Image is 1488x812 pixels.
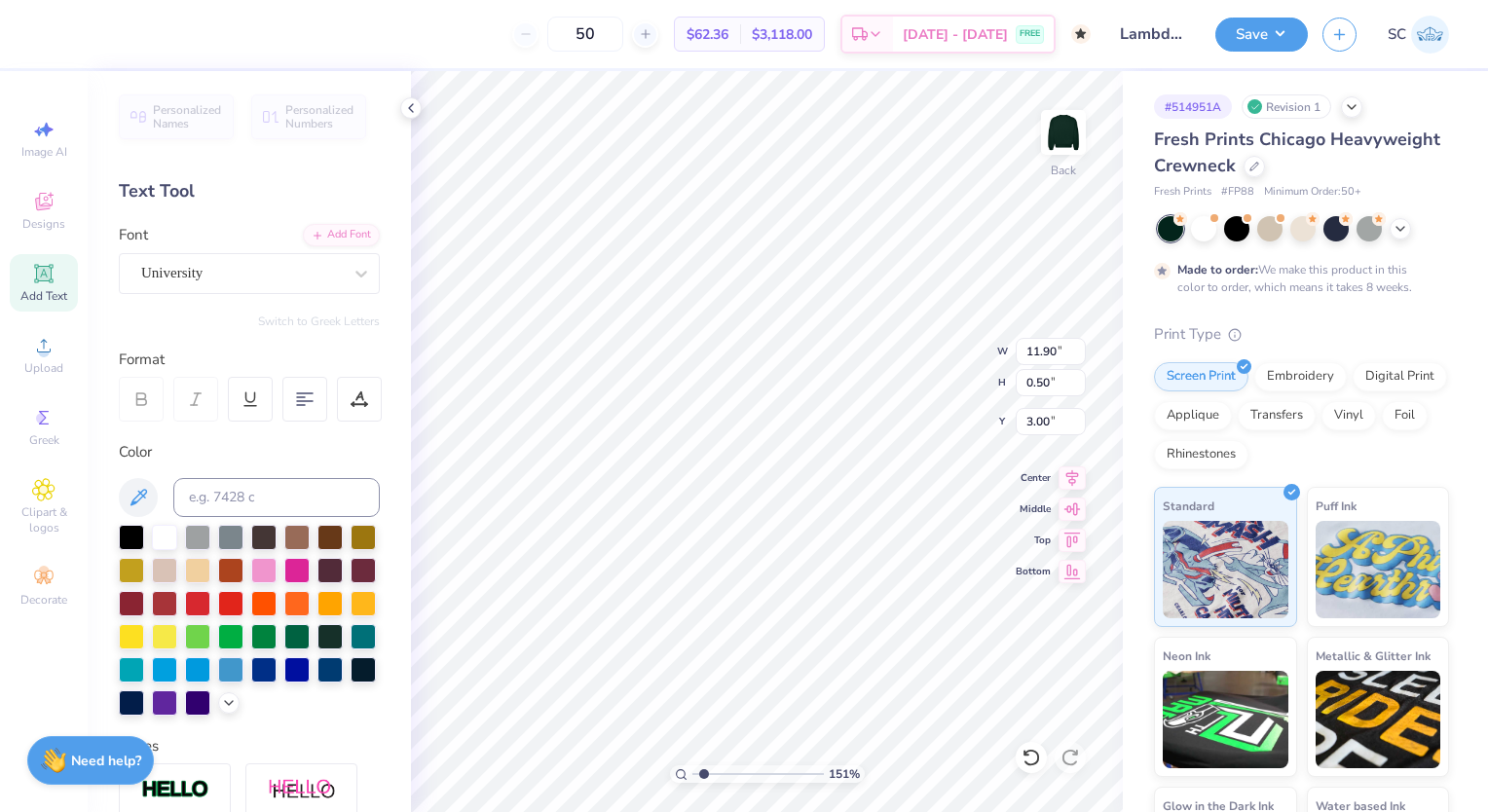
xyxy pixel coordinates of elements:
[1215,18,1308,52] button: Save
[1020,27,1040,41] span: FREE
[20,592,67,608] span: Decorate
[285,103,354,130] span: Personalized Numbers
[1242,94,1331,119] div: Revision 1
[1105,15,1201,54] input: Untitled Design
[1388,16,1449,54] a: SC
[1177,262,1258,277] strong: Made to order:
[141,779,209,801] img: Stroke
[24,360,63,376] span: Upload
[20,288,67,304] span: Add Text
[829,765,860,783] span: 151 %
[1163,646,1210,666] span: Neon Ink
[1154,94,1232,119] div: # 514951A
[71,752,141,770] strong: Need help?
[268,778,336,802] img: Shadow
[303,224,380,246] div: Add Font
[1316,496,1357,516] span: Puff Ink
[1238,401,1316,430] div: Transfers
[1154,128,1440,177] span: Fresh Prints Chicago Heavyweight Crewneck
[258,314,380,329] button: Switch to Greek Letters
[1154,401,1232,430] div: Applique
[1254,362,1347,391] div: Embroidery
[21,144,67,160] span: Image AI
[1264,184,1361,201] span: Minimum Order: 50 +
[1051,162,1076,179] div: Back
[1154,362,1248,391] div: Screen Print
[903,24,1008,45] span: [DATE] - [DATE]
[752,24,812,45] span: $3,118.00
[1316,521,1441,618] img: Puff Ink
[1016,534,1051,547] span: Top
[1163,671,1288,768] img: Neon Ink
[1353,362,1447,391] div: Digital Print
[1154,184,1211,201] span: Fresh Prints
[1177,261,1417,296] div: We make this product in this color to order, which means it takes 8 weeks.
[547,17,623,52] input: – –
[22,216,65,232] span: Designs
[1154,440,1248,469] div: Rhinestones
[1221,184,1254,201] span: # FP88
[119,349,382,371] div: Format
[1016,502,1051,516] span: Middle
[1411,16,1449,54] img: Sadie Case
[173,478,380,517] input: e.g. 7428 c
[1316,671,1441,768] img: Metallic & Glitter Ink
[1321,401,1376,430] div: Vinyl
[1154,323,1449,346] div: Print Type
[1016,471,1051,485] span: Center
[687,24,728,45] span: $62.36
[119,224,148,246] label: Font
[29,432,59,448] span: Greek
[153,103,222,130] span: Personalized Names
[1316,646,1431,666] span: Metallic & Glitter Ink
[119,178,380,204] div: Text Tool
[1016,565,1051,578] span: Bottom
[1382,401,1428,430] div: Foil
[1163,496,1214,516] span: Standard
[10,504,78,535] span: Clipart & logos
[1388,23,1406,46] span: SC
[1044,113,1083,152] img: Back
[119,735,380,757] div: Styles
[1163,521,1288,618] img: Standard
[119,441,380,463] div: Color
